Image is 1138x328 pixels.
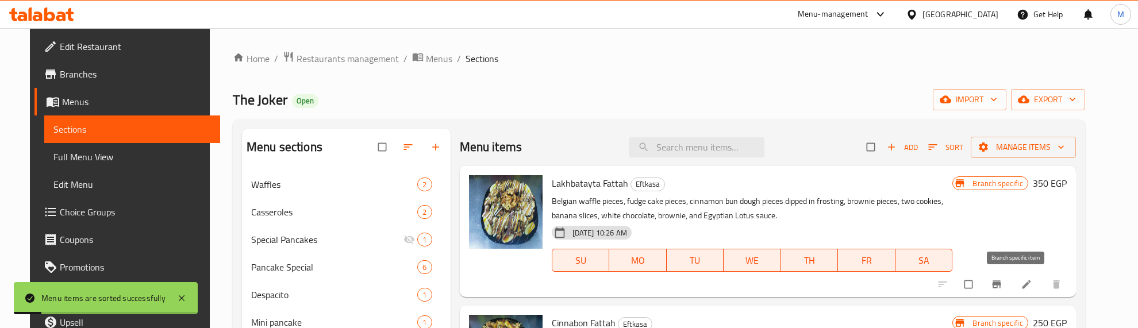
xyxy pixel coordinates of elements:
[884,138,921,156] span: Add item
[34,253,220,281] a: Promotions
[895,249,953,272] button: SA
[1044,272,1071,297] button: delete
[457,52,461,65] li: /
[1020,92,1076,107] span: export
[884,138,921,156] button: Add
[34,60,220,88] a: Branches
[34,88,220,115] a: Menus
[1033,175,1067,191] h6: 350 EGP
[417,288,432,302] div: items
[1011,89,1085,110] button: export
[44,143,220,171] a: Full Menu View
[671,252,720,269] span: TU
[242,171,451,198] div: Waffles2
[242,253,451,281] div: Pancake Special6
[423,134,451,160] button: Add section
[724,249,781,272] button: WE
[233,51,1085,66] nav: breadcrumb
[60,40,211,53] span: Edit Restaurant
[60,67,211,81] span: Branches
[925,138,966,156] button: Sort
[417,177,432,191] div: items
[53,122,211,136] span: Sections
[251,177,418,191] span: Waffles
[968,178,1027,189] span: Branch specific
[34,198,220,226] a: Choice Groups
[469,175,543,249] img: Lakhbatayta Fattah
[53,177,211,191] span: Edit Menu
[629,137,764,157] input: search
[426,52,452,65] span: Menus
[403,52,407,65] li: /
[34,226,220,253] a: Coupons
[251,233,404,246] span: Special Pancakes
[395,134,423,160] span: Sort sections
[552,175,628,192] span: Lakhbatayta Fattah
[552,194,953,223] p: Belgian waffle pieces, fudge cake pieces, cinnamon bun dough pieces dipped in frosting, brownie p...
[418,234,431,245] span: 1
[1021,279,1035,290] a: Edit menu item
[274,52,278,65] li: /
[843,252,891,269] span: FR
[34,281,220,308] a: Menu disclaimer
[251,288,418,302] span: Despacito
[412,51,452,66] a: Menus
[247,138,322,156] h2: Menu sections
[614,252,662,269] span: MO
[60,233,211,246] span: Coupons
[798,7,868,21] div: Menu-management
[942,92,997,107] span: import
[728,252,776,269] span: WE
[921,138,971,156] span: Sort items
[460,138,522,156] h2: Menu items
[41,292,166,304] div: Menu items are sorted successfully
[251,205,418,219] span: Casseroles
[242,281,451,308] div: Despacito1
[552,249,609,272] button: SU
[928,141,963,154] span: Sort
[418,290,431,300] span: 1
[44,171,220,198] a: Edit Menu
[251,260,418,274] span: Pancake Special
[233,52,270,65] a: Home
[418,207,431,218] span: 2
[418,262,431,273] span: 6
[53,150,211,164] span: Full Menu View
[568,227,632,238] span: [DATE] 10:26 AM
[242,198,451,226] div: Casseroles2
[557,252,605,269] span: SU
[60,205,211,219] span: Choice Groups
[933,89,1006,110] button: import
[418,179,431,190] span: 2
[922,8,998,21] div: [GEOGRAPHIC_DATA]
[958,273,982,295] span: Select to update
[667,249,724,272] button: TU
[292,96,318,106] span: Open
[62,95,211,109] span: Menus
[609,249,667,272] button: MO
[630,177,665,191] div: Eftkasa
[34,33,220,60] a: Edit Restaurant
[371,136,395,158] span: Select all sections
[283,51,399,66] a: Restaurants management
[297,52,399,65] span: Restaurants management
[1117,8,1124,21] span: M
[838,249,895,272] button: FR
[900,252,948,269] span: SA
[984,272,1012,297] button: Branch-specific-item
[44,115,220,143] a: Sections
[980,140,1067,155] span: Manage items
[60,260,211,274] span: Promotions
[466,52,498,65] span: Sections
[631,177,664,191] span: Eftkasa
[233,87,287,113] span: The Joker
[418,317,431,328] span: 1
[887,141,918,154] span: Add
[786,252,834,269] span: TH
[242,226,451,253] div: Special Pancakes1
[781,249,839,272] button: TH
